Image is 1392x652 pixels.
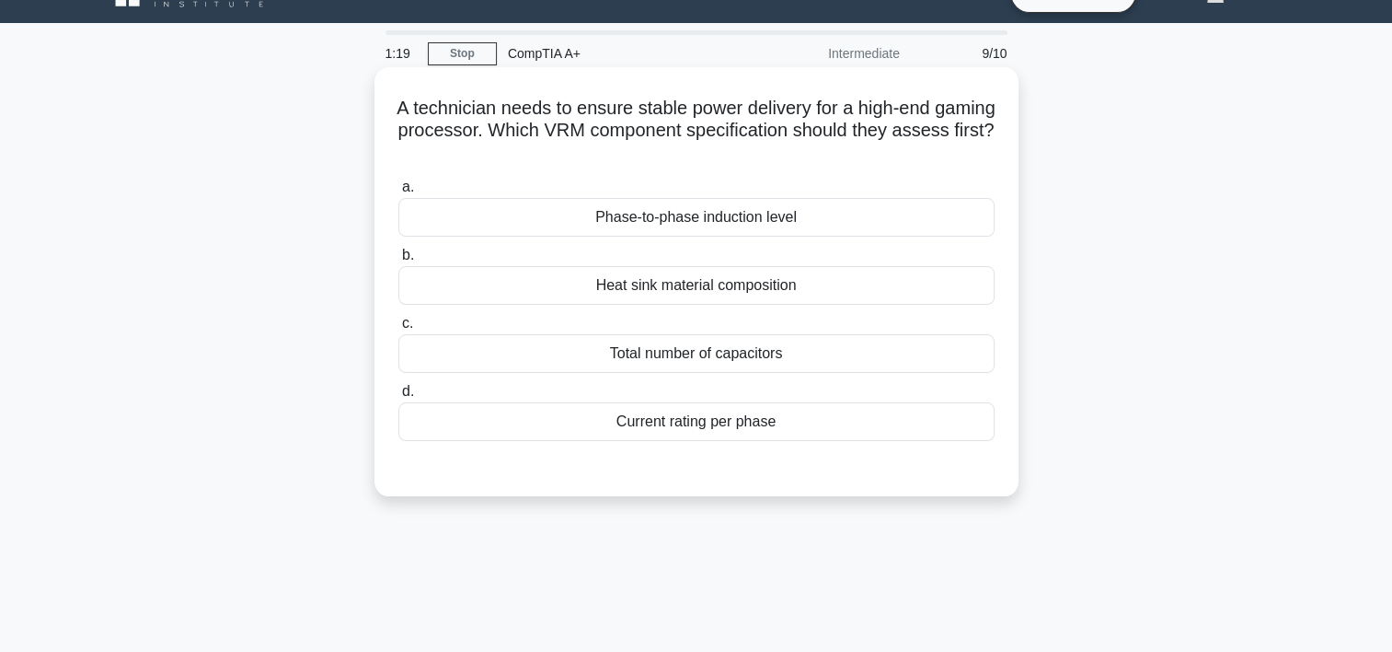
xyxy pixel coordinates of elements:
div: Total number of capacitors [398,334,995,373]
div: Heat sink material composition [398,266,995,305]
div: Current rating per phase [398,402,995,441]
a: Stop [428,42,497,65]
h5: A technician needs to ensure stable power delivery for a high-end gaming processor. Which VRM com... [397,97,996,165]
span: d. [402,383,414,399]
div: 9/10 [911,35,1018,72]
span: c. [402,315,413,331]
span: b. [402,247,414,262]
div: Phase-to-phase induction level [398,198,995,237]
div: CompTIA A+ [497,35,750,72]
div: Intermediate [750,35,911,72]
span: a. [402,179,414,194]
div: 1:19 [374,35,428,72]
